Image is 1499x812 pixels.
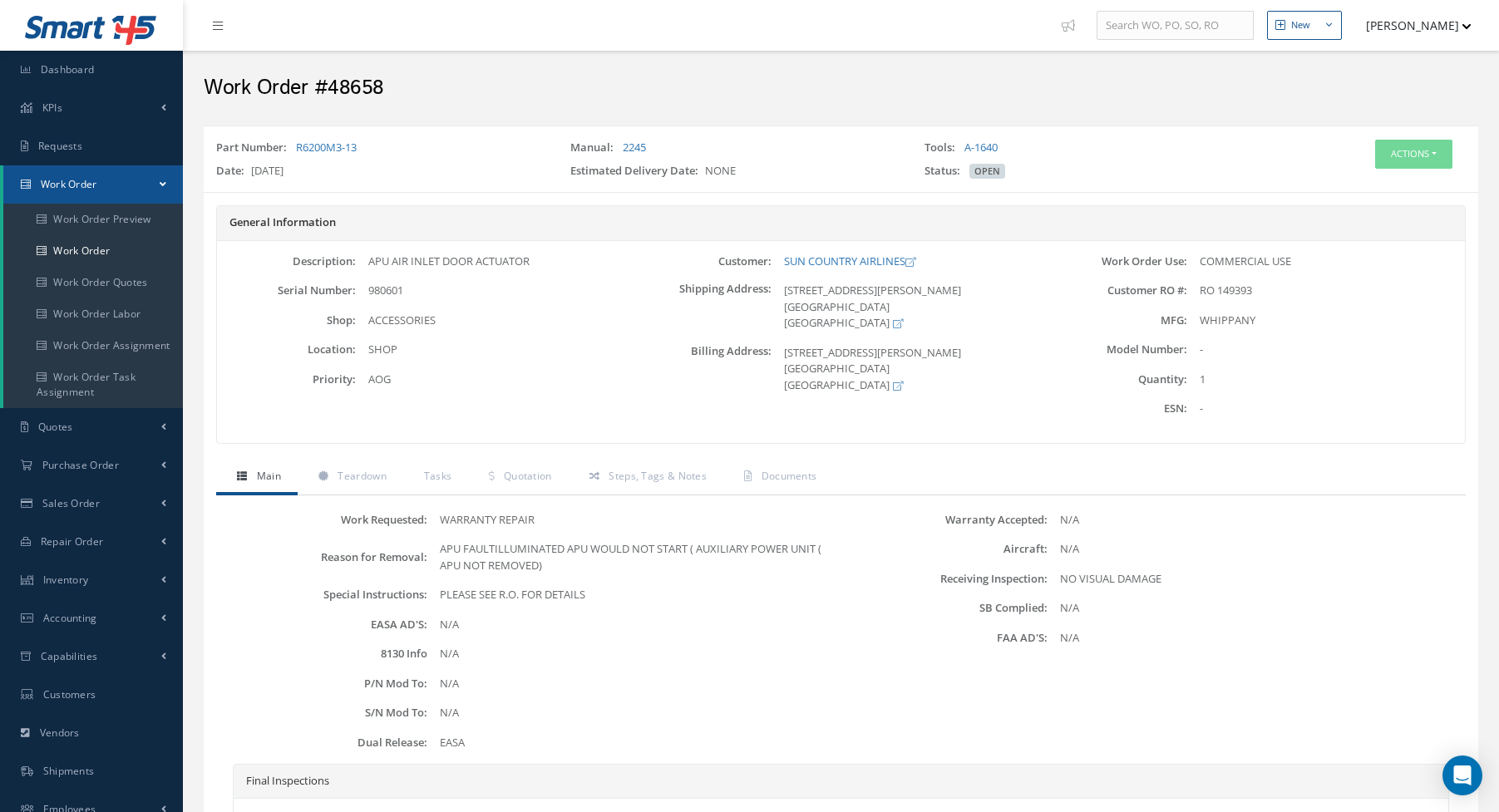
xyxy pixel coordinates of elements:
[427,705,841,721] div: N/A
[1048,630,1462,647] div: N/A
[217,314,356,327] label: Shop:
[43,764,95,778] span: Shipments
[3,330,183,362] a: Work Order Assignment
[1048,600,1462,617] div: N/A
[1049,314,1188,327] label: MFG:
[298,460,403,495] a: Teardown
[3,362,183,408] a: Work Order Task Assignment
[1350,9,1472,42] button: [PERSON_NAME]
[41,62,95,76] span: Dashboard
[424,469,452,483] span: Tasks
[356,372,634,388] div: AOG
[969,164,1005,179] span: OPEN
[427,735,841,751] div: EASA
[217,343,356,356] label: Location:
[41,177,97,191] span: Work Order
[427,587,841,603] div: PLEASE SEE R.O. FOR DETAILS
[841,602,1048,614] label: SB Complied:
[427,512,841,529] div: WARRANTY REPAIR
[38,420,73,434] span: Quotes
[723,460,833,495] a: Documents
[356,312,634,329] div: ACCESSORIES
[41,534,104,549] span: Repair Order
[1375,140,1452,169] button: Actions
[220,618,427,631] label: EASA AD'S:
[841,632,1048,644] label: FAA AD'S:
[40,726,80,740] span: Vendors
[1048,571,1462,588] div: NO VISUAL DAMAGE
[1049,343,1188,356] label: Model Number:
[403,460,469,495] a: Tasks
[1187,312,1465,329] div: WHIPPANY
[220,677,427,690] label: P/N Mod To:
[633,283,772,332] label: Shipping Address:
[356,342,634,358] div: SHOP
[504,469,552,483] span: Quotation
[1442,755,1482,795] div: Open Intercom Messenger
[784,253,915,268] a: SUN COUNTRY AIRLINES
[633,255,772,268] label: Customer:
[1048,512,1462,529] div: N/A
[220,551,427,563] label: Reason for Removal:
[217,284,356,297] label: Serial Number:
[42,496,100,510] span: Sales Order
[772,283,1049,332] div: [STREET_ADDRESS][PERSON_NAME] [GEOGRAPHIC_DATA] [GEOGRAPHIC_DATA]
[220,736,427,749] label: Dual Release:
[1291,18,1310,32] div: New
[570,140,620,156] label: Manual:
[38,139,82,153] span: Requests
[1187,372,1465,388] div: 1
[1049,284,1188,297] label: Customer RO #:
[427,646,841,662] div: N/A
[216,460,298,495] a: Main
[925,140,962,156] label: Tools:
[220,588,427,601] label: Special Instructions:
[427,676,841,692] div: N/A
[609,469,707,483] span: Steps, Tags & Notes
[43,573,89,587] span: Inventory
[42,101,62,115] span: KPIs
[43,611,97,625] span: Accounting
[1187,401,1465,417] div: -
[841,543,1048,555] label: Aircraft:
[3,298,183,330] a: Work Order Labor
[925,163,967,180] label: Status:
[3,165,183,204] a: Work Order
[41,649,98,663] span: Capabilities
[1187,253,1465,270] div: COMMERCIAL USE
[220,706,427,719] label: S/N Mod To:
[633,345,772,394] label: Billing Address:
[841,573,1048,585] label: Receiving Inspection:
[1267,11,1342,40] button: New
[841,514,1048,526] label: Warranty Accepted:
[368,283,403,298] span: 980601
[220,514,427,526] label: Work Requested:
[1200,283,1252,298] span: RO 149393
[216,163,251,180] label: Date:
[1187,342,1465,358] div: -
[623,140,646,155] a: 2245
[427,541,841,573] div: APU FAULTILLUMINATED APU WOULD NOT START ( AUXILIARY POWER UNIT ( APU NOT REMOVED)
[338,469,386,483] span: Teardown
[234,765,1448,799] div: Final Inspections
[569,460,723,495] a: Steps, Tags & Notes
[1097,11,1254,41] input: Search WO, PO, SO, RO
[3,204,183,235] a: Work Order Preview
[772,345,1049,394] div: [STREET_ADDRESS][PERSON_NAME] [GEOGRAPHIC_DATA] [GEOGRAPHIC_DATA]
[43,687,96,701] span: Customers
[468,460,568,495] a: Quotation
[204,76,1478,101] h2: Work Order #48658
[3,267,183,298] a: Work Order Quotes
[229,216,1452,229] h5: General Information
[216,140,293,156] label: Part Number:
[220,647,427,660] label: 8130 Info
[1048,541,1462,558] div: N/A
[1049,402,1188,415] label: ESN:
[570,163,705,180] label: Estimated Delivery Date:
[296,140,357,155] a: R6200M3-13
[257,469,281,483] span: Main
[1049,373,1188,386] label: Quantity:
[558,163,912,186] div: NONE
[42,458,119,472] span: Purchase Order
[3,235,183,267] a: Work Order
